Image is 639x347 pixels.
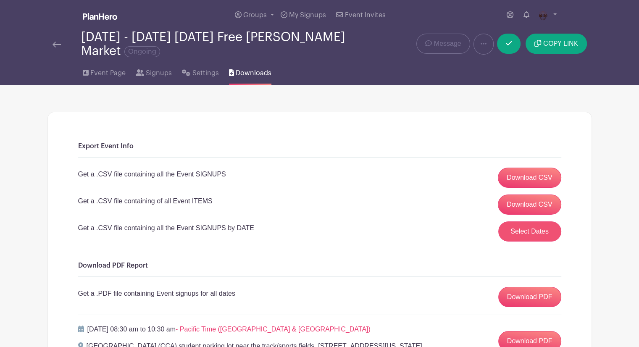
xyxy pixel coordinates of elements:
[536,8,550,22] img: Untitled-Artwork%20(4).png
[124,46,160,57] span: Ongoing
[136,58,172,85] a: Signups
[345,12,386,18] span: Event Invites
[87,324,371,334] p: [DATE] 08:30 am to 10:30 am
[434,39,461,49] span: Message
[81,30,353,58] div: [DATE] - [DATE] [DATE] Free [PERSON_NAME] Market
[83,13,117,20] img: logo_white-6c42ec7e38ccf1d336a20a19083b03d10ae64f83f12c07503d8b9e83406b4c7d.svg
[192,68,219,78] span: Settings
[78,196,213,206] p: Get a .CSV file containing of all Event ITEMS
[236,68,271,78] span: Downloads
[78,289,235,299] p: Get a .PDF file containing Event signups for all dates
[83,58,126,85] a: Event Page
[498,287,561,307] a: Download PDF
[176,326,371,333] span: - Pacific Time ([GEOGRAPHIC_DATA] & [GEOGRAPHIC_DATA])
[229,58,271,85] a: Downloads
[416,34,470,54] a: Message
[289,12,326,18] span: My Signups
[78,223,254,233] p: Get a .CSV file containing all the Event SIGNUPS by DATE
[526,34,586,54] button: COPY LINK
[498,168,561,188] a: Download CSV
[78,262,561,270] h6: Download PDF Report
[78,142,561,150] h6: Export Event Info
[498,195,561,215] a: Download CSV
[53,42,61,47] img: back-arrow-29a5d9b10d5bd6ae65dc969a981735edf675c4d7a1fe02e03b50dbd4ba3cdb55.svg
[243,12,267,18] span: Groups
[182,58,218,85] a: Settings
[78,169,226,179] p: Get a .CSV file containing all the Event SIGNUPS
[543,40,578,47] span: COPY LINK
[90,68,126,78] span: Event Page
[146,68,172,78] span: Signups
[498,221,561,242] button: Select Dates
